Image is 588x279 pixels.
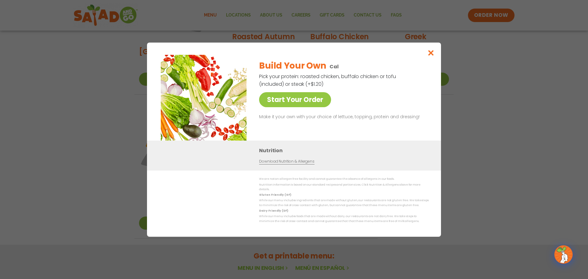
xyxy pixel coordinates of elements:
p: While our menu includes ingredients that are made without gluten, our restaurants are not gluten ... [259,198,429,208]
img: wpChatIcon [555,246,572,263]
h3: Nutrition [259,147,432,154]
a: Start Your Order [259,92,331,107]
p: Pick your protein: roasted chicken, buffalo chicken or tofu (included) or steak (+$1.20) [259,73,397,88]
strong: Dairy Friendly (DF) [259,209,288,213]
p: While our menu includes foods that are made without dairy, our restaurants are not dairy free. We... [259,214,429,224]
strong: Gluten Friendly (GF) [259,193,291,197]
p: Make it your own with your choice of lettuce, topping, protein and dressing! [259,113,426,121]
p: We are not an allergen free facility and cannot guarantee the absence of allergens in our foods. [259,177,429,181]
h2: Build Your Own [259,59,326,72]
img: Featured product photo for Build Your Own [161,55,247,141]
p: Nutrition information is based on our standard recipes and portion sizes. Click Nutrition & Aller... [259,182,429,192]
a: Download Nutrition & Allergens [259,159,314,164]
button: Close modal [421,43,441,63]
p: Cal [330,63,339,70]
